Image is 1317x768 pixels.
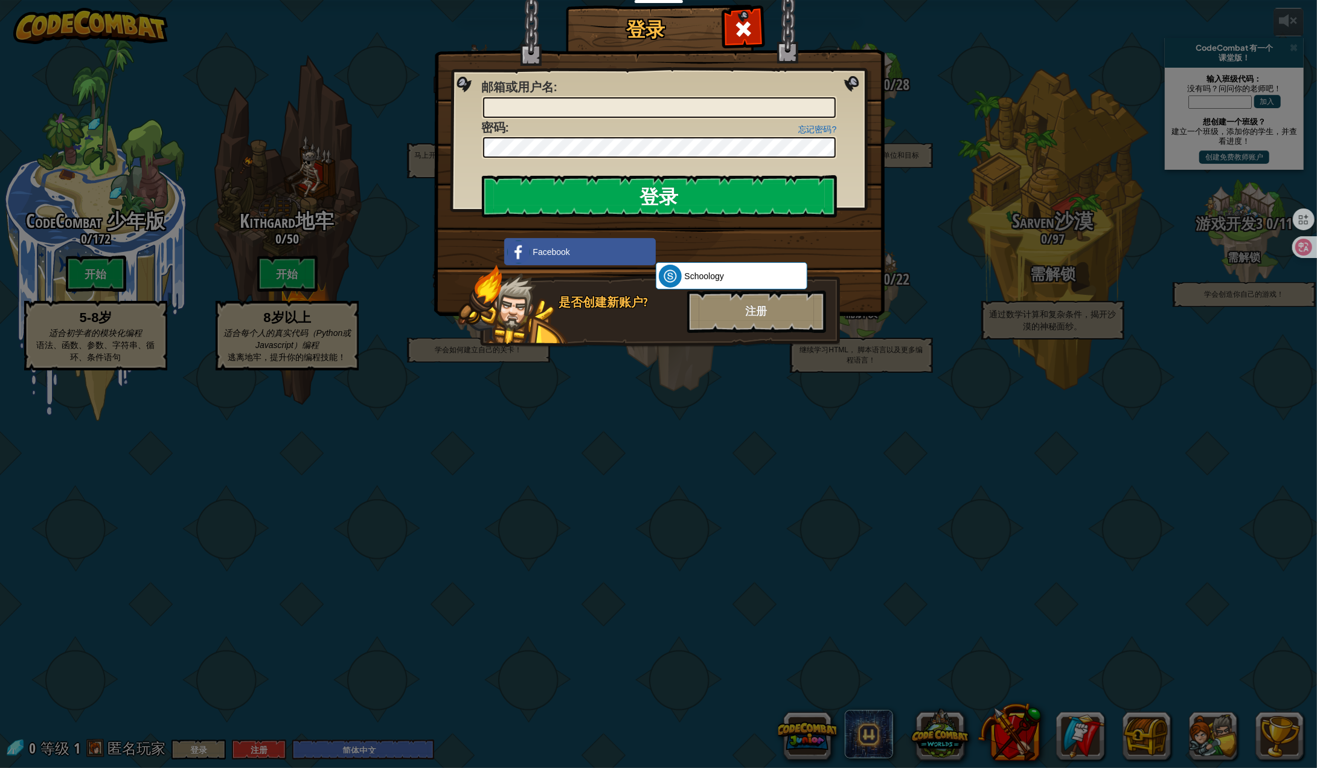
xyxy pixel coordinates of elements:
div: 注册 [687,291,826,333]
span: Schoology [685,270,724,282]
a: 忘记密码? [798,124,837,134]
iframe: “使用 Google 账号登录”按钮 [650,237,791,263]
span: 密码 [482,119,506,135]
span: 邮箱或用户名 [482,79,554,95]
label: : [482,79,557,96]
span: Facebook [533,246,570,258]
input: 登录 [482,175,837,218]
div: 是否创建新账户? [559,294,680,311]
h1: 登录 [569,19,723,40]
img: schoology.png [659,265,682,288]
img: facebook_small.png [507,240,530,263]
label: : [482,119,509,137]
